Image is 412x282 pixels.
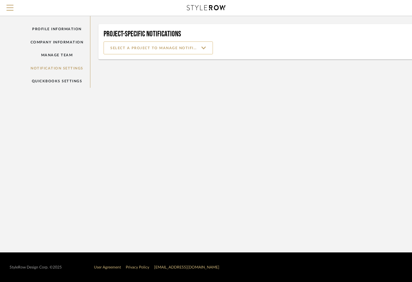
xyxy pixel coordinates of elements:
a: QuickBooks Settings [24,75,90,88]
a: User Agreement [94,265,121,269]
a: Company Information [24,36,90,49]
a: Profile Information [24,23,90,36]
input: SELECT A PROJECT TO MANAGE NOTIFICATIONS [104,41,213,54]
a: Privacy Policy [126,265,149,269]
a: Manage Team [24,49,90,62]
a: [EMAIL_ADDRESS][DOMAIN_NAME] [154,265,219,269]
div: StyleRow Design Corp. ©2025 [10,265,62,270]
